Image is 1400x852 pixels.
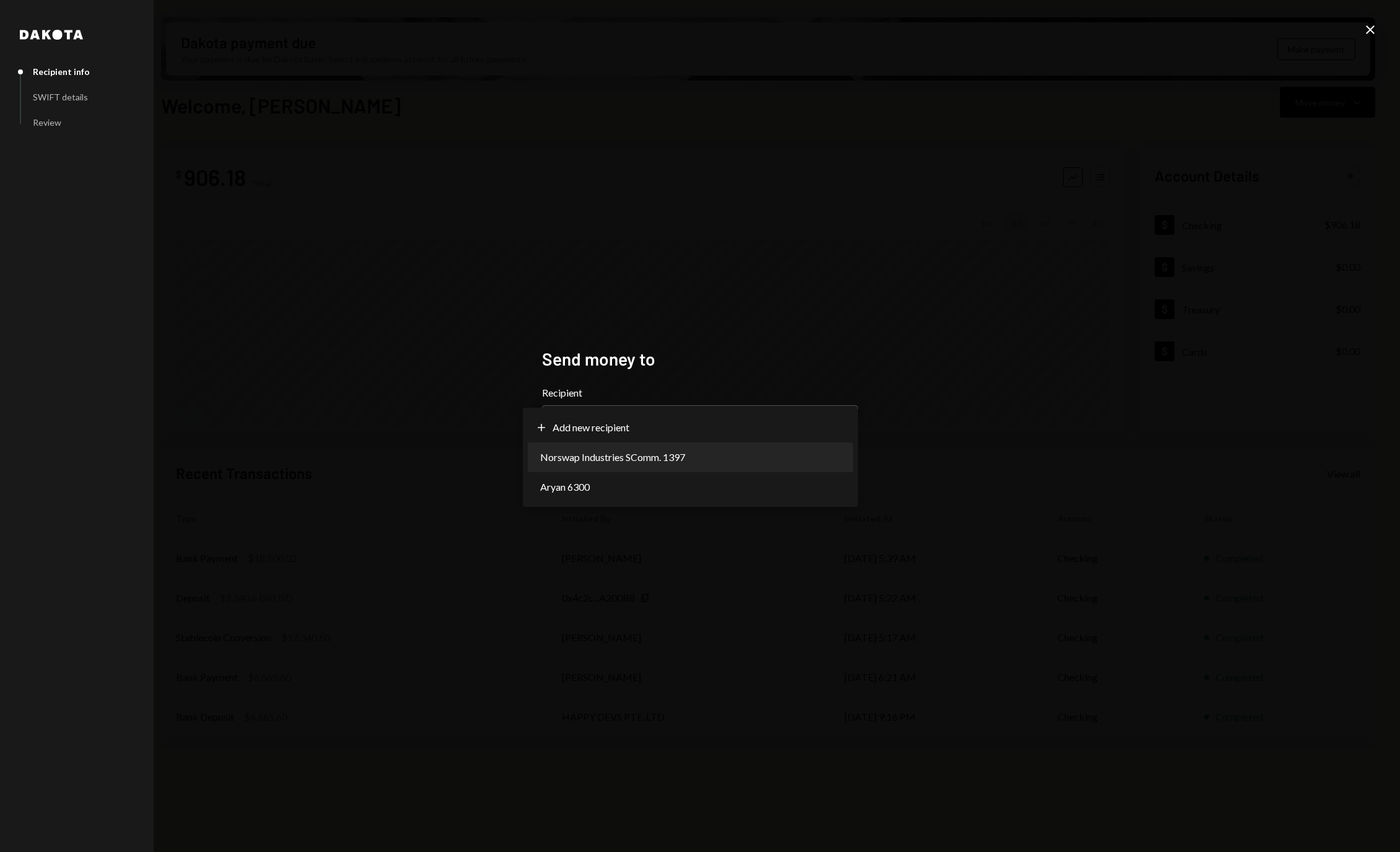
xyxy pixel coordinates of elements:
span: Add new recipient [553,420,629,435]
label: Recipient [542,385,858,400]
span: Norswap Industries SComm. 1397 [540,450,685,465]
h2: Send money to [542,347,858,371]
span: Aryan 6300 [540,480,590,494]
div: SWIFT details [33,92,88,102]
div: Recipient info [33,66,90,77]
button: Recipient [542,405,858,440]
div: Review [33,117,61,128]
